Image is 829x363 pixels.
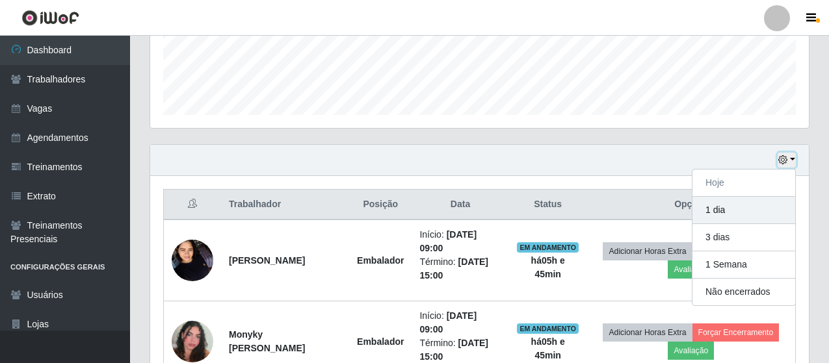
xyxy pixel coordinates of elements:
[603,242,692,260] button: Adicionar Horas Extra
[692,197,795,224] button: 1 dia
[419,255,501,282] li: Término:
[531,255,565,279] strong: há 05 h e 45 min
[668,260,714,279] button: Avaliação
[229,255,305,266] strong: [PERSON_NAME]
[509,190,587,220] th: Status
[603,323,692,342] button: Adicionar Horas Extra
[419,310,477,334] time: [DATE] 09:00
[357,336,404,347] strong: Embalador
[357,255,404,266] strong: Embalador
[668,342,714,360] button: Avaliação
[172,232,213,288] img: 1722731641608.jpeg
[419,229,477,253] time: [DATE] 09:00
[229,329,305,353] strong: Monyky [PERSON_NAME]
[692,323,780,342] button: Forçar Encerramento
[692,169,795,197] button: Hoje
[349,190,412,220] th: Posição
[692,251,795,279] button: 1 Semana
[419,228,501,255] li: Início:
[692,279,795,305] button: Não encerrados
[419,309,501,336] li: Início:
[221,190,349,220] th: Trabalhador
[531,336,565,360] strong: há 05 h e 45 min
[517,323,579,334] span: EM ANDAMENTO
[412,190,508,220] th: Data
[517,242,579,253] span: EM ANDAMENTO
[692,224,795,251] button: 3 dias
[587,190,796,220] th: Opções
[21,10,79,26] img: CoreUI Logo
